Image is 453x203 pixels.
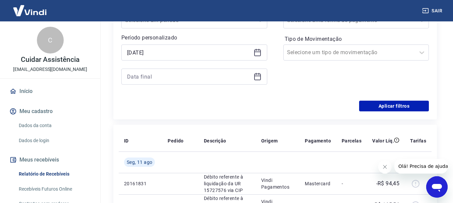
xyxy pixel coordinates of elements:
p: Mastercard [305,180,331,187]
a: Recebíveis Futuros Online [16,182,92,196]
p: ID [124,137,129,144]
iframe: Mensagem da empresa [394,159,448,174]
p: 20161831 [124,180,157,187]
p: - [342,180,361,187]
p: Parcelas [342,137,361,144]
span: Seg, 11 ago [127,159,152,166]
p: Pedido [168,137,183,144]
iframe: Botão para abrir a janela de mensagens [426,176,448,198]
input: Data inicial [127,47,251,58]
iframe: Fechar mensagem [378,160,392,174]
button: Meu cadastro [8,104,92,119]
p: Tarifas [410,137,426,144]
p: Vindi Pagamentos [261,177,294,190]
p: Valor Líq. [372,137,394,144]
button: Meus recebíveis [8,153,92,167]
a: Dados da conta [16,119,92,132]
button: Aplicar filtros [359,101,429,111]
p: Débito referente à liquidação da UR 15727576 via CIP [204,174,250,194]
img: Vindi [8,0,52,21]
p: [EMAIL_ADDRESS][DOMAIN_NAME] [13,66,87,73]
p: Descrição [204,137,226,144]
a: Relatório de Recebíveis [16,167,92,181]
a: Dados de login [16,134,92,147]
label: Tipo de Movimentação [285,35,428,43]
span: Olá! Precisa de ajuda? [4,5,56,10]
div: C [37,27,64,54]
p: Cuidar Assistência [21,56,79,63]
p: -R$ 94,45 [376,180,400,188]
p: Origem [261,137,278,144]
input: Data final [127,72,251,82]
p: Pagamento [305,137,331,144]
a: Início [8,84,92,99]
button: Sair [421,5,445,17]
p: Período personalizado [121,34,267,42]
